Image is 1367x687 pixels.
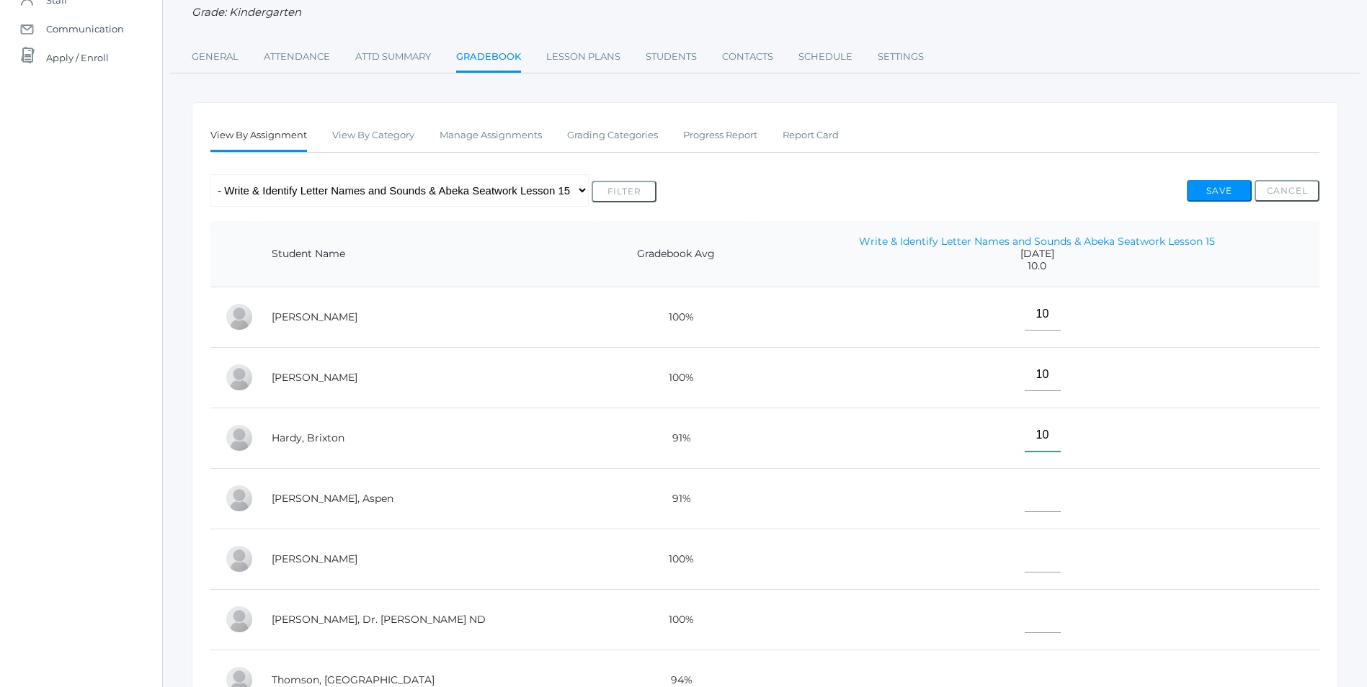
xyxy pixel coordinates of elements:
button: Filter [592,181,656,202]
div: Grade: Kindergarten [192,4,1338,21]
td: 100% [598,347,754,408]
a: Settings [878,42,924,71]
button: Cancel [1255,180,1319,202]
a: [PERSON_NAME] [272,552,357,565]
a: View By Category [332,121,414,150]
a: Manage Assignments [440,121,542,150]
a: Grading Categories [567,121,658,150]
button: Save [1187,180,1252,202]
a: Hardy, Brixton [272,431,344,444]
a: Contacts [722,42,773,71]
a: Students [646,42,697,71]
a: Gradebook [456,42,521,73]
a: Progress Report [683,121,757,150]
a: [PERSON_NAME] [272,371,357,384]
span: Communication [46,14,124,43]
div: Abby Backstrom [225,302,254,331]
span: 10.0 [769,260,1305,272]
a: General [192,42,239,71]
a: Lesson Plans [546,42,620,71]
td: 100% [598,589,754,650]
span: [DATE] [769,248,1305,260]
th: Student Name [257,221,598,287]
a: [PERSON_NAME], Dr. [PERSON_NAME] ND [272,613,486,626]
a: Thomson, [GEOGRAPHIC_DATA] [272,673,435,686]
div: Nolan Gagen [225,363,254,392]
td: 91% [598,468,754,529]
div: Dr. Michael Lehman ND Lehman [225,605,254,634]
span: Apply / Enroll [46,43,109,72]
div: Brixton Hardy [225,423,254,452]
a: [PERSON_NAME], Aspen [272,492,393,505]
td: 100% [598,287,754,347]
a: [PERSON_NAME] [272,310,357,323]
a: Report Card [783,121,839,150]
div: Nico Hurley [225,544,254,573]
td: 91% [598,408,754,468]
td: 100% [598,529,754,589]
a: View By Assignment [210,121,307,152]
a: Schedule [798,42,852,71]
div: Aspen Hemingway [225,484,254,513]
a: Attendance [264,42,330,71]
a: Write & Identify Letter Names and Sounds & Abeka Seatwork Lesson 15 [859,235,1215,248]
a: Attd Summary [355,42,431,71]
th: Gradebook Avg [598,221,754,287]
